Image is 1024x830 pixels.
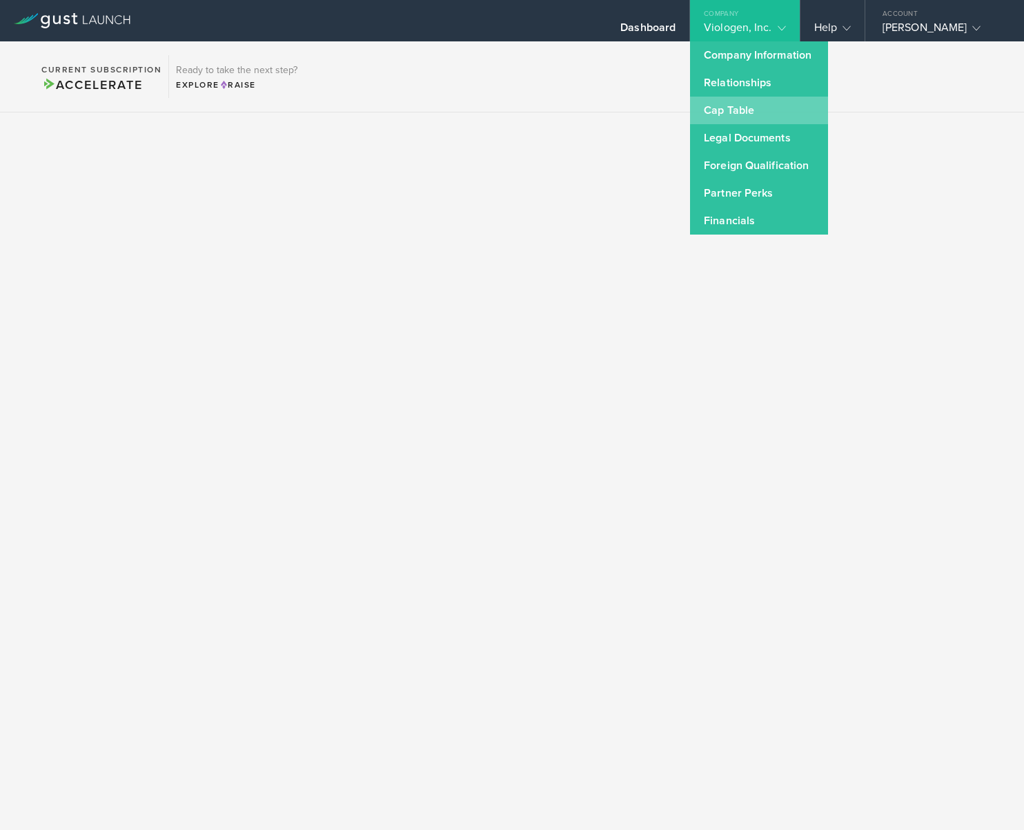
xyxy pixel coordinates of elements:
[219,80,256,90] span: Raise
[814,21,851,41] div: Help
[620,21,676,41] div: Dashboard
[176,66,297,75] h3: Ready to take the next step?
[176,79,297,91] div: Explore
[41,77,142,92] span: Accelerate
[704,21,785,41] div: Viologen, Inc.
[955,764,1024,830] iframe: Chat Widget
[168,55,304,98] div: Ready to take the next step?ExploreRaise
[883,21,1000,41] div: [PERSON_NAME]
[41,66,161,74] h2: Current Subscription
